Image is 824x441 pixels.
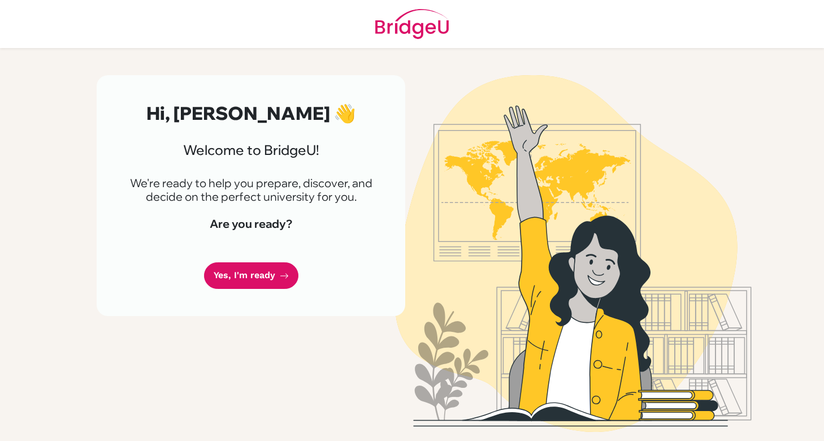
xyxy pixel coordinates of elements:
h4: Are you ready? [124,217,378,231]
a: Yes, I'm ready [204,262,298,289]
h3: Welcome to BridgeU! [124,142,378,158]
h2: Hi, [PERSON_NAME] 👋 [124,102,378,124]
p: We're ready to help you prepare, discover, and decide on the perfect university for you. [124,176,378,204]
